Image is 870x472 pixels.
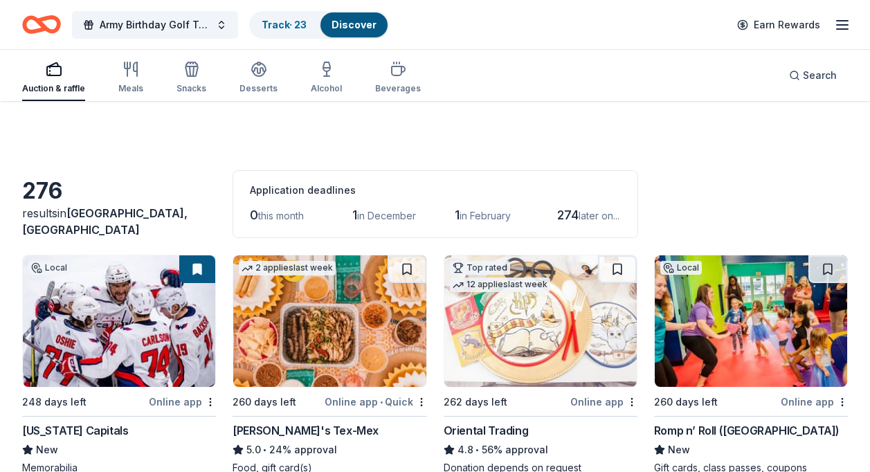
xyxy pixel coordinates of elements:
div: [US_STATE] Capitals [22,422,128,439]
div: Romp n’ Roll ([GEOGRAPHIC_DATA]) [654,422,840,439]
div: 56% approval [444,442,637,458]
a: Discover [332,19,377,30]
a: Earn Rewards [729,12,828,37]
div: Alcohol [311,83,342,94]
button: Snacks [176,55,206,101]
span: 1 [455,208,460,222]
span: 0 [250,208,258,222]
span: in December [357,210,416,221]
button: Track· 23Discover [249,11,389,39]
div: 2 applies last week [239,261,336,275]
div: Local [660,261,702,275]
span: this month [258,210,304,221]
span: New [36,442,58,458]
div: 12 applies last week [450,278,550,292]
button: Meals [118,55,143,101]
div: results [22,205,216,238]
a: Track· 23 [262,19,307,30]
div: 248 days left [22,394,87,410]
div: Meals [118,83,143,94]
div: Online app [781,393,848,410]
div: 260 days left [233,394,296,410]
span: Army Birthday Golf Tournament [100,17,210,33]
span: in [22,206,188,237]
div: Application deadlines [250,182,621,199]
span: 1 [352,208,357,222]
div: Oriental Trading [444,422,529,439]
button: Alcohol [311,55,342,101]
button: Army Birthday Golf Tournament [72,11,238,39]
div: Online app [570,393,637,410]
a: Home [22,8,61,41]
div: Local [28,261,70,275]
span: [GEOGRAPHIC_DATA], [GEOGRAPHIC_DATA] [22,206,188,237]
img: Image for Romp n’ Roll (Fairfax) [655,255,847,387]
div: 260 days left [654,394,718,410]
span: Search [803,67,837,84]
span: • [264,444,267,455]
div: [PERSON_NAME]'s Tex-Mex [233,422,379,439]
img: Image for Oriental Trading [444,255,637,387]
span: 4.8 [457,442,473,458]
div: Desserts [239,83,278,94]
div: 262 days left [444,394,507,410]
span: New [668,442,690,458]
div: Beverages [375,83,421,94]
button: Auction & raffle [22,55,85,101]
img: Image for Chuy's Tex-Mex [233,255,426,387]
div: Online app [149,393,216,410]
img: Image for Washington Capitals [23,255,215,387]
div: 276 [22,177,216,205]
div: Auction & raffle [22,83,85,94]
span: 5.0 [246,442,261,458]
div: Top rated [450,261,510,275]
div: 24% approval [233,442,426,458]
span: later on... [579,210,619,221]
button: Desserts [239,55,278,101]
button: Beverages [375,55,421,101]
span: in February [460,210,511,221]
div: Snacks [176,83,206,94]
span: • [475,444,479,455]
span: • [380,397,383,408]
span: 274 [557,208,579,222]
button: Search [778,62,848,89]
div: Online app Quick [325,393,427,410]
